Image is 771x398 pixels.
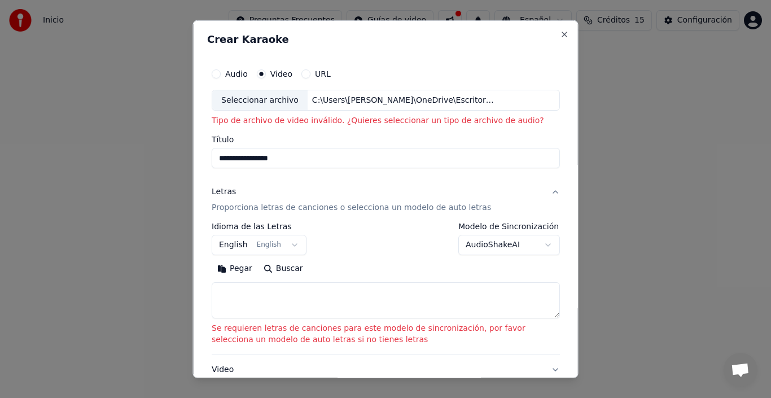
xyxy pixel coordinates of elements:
[212,90,308,110] div: Seleccionar archivo
[212,186,236,198] div: Letras
[212,135,560,143] label: Título
[315,69,331,77] label: URL
[212,364,440,391] div: Video
[212,177,560,222] button: LetrasProporciona letras de canciones o selecciona un modelo de auto letras
[225,69,248,77] label: Audio
[458,222,560,230] label: Modelo de Sincronización
[212,222,306,230] label: Idioma de las Letras
[270,69,292,77] label: Video
[257,260,308,278] button: Buscar
[212,222,560,355] div: LetrasProporciona letras de canciones o selecciona un modelo de auto letras
[212,202,491,213] p: Proporciona letras de canciones o selecciona un modelo de auto letras
[212,260,258,278] button: Pegar
[212,115,560,126] p: Tipo de archivo de video inválido. ¿Quieres seleccionar un tipo de archivo de audio?
[307,94,499,106] div: C:\Users\[PERSON_NAME]\OneDrive\Escritorio\arcchivos canatr\archivos mp3 pistas\duende azul pista...
[212,323,560,345] p: Se requieren letras de canciones para este modelo de sincronización, por favor selecciona un mode...
[207,34,564,44] h2: Crear Karaoke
